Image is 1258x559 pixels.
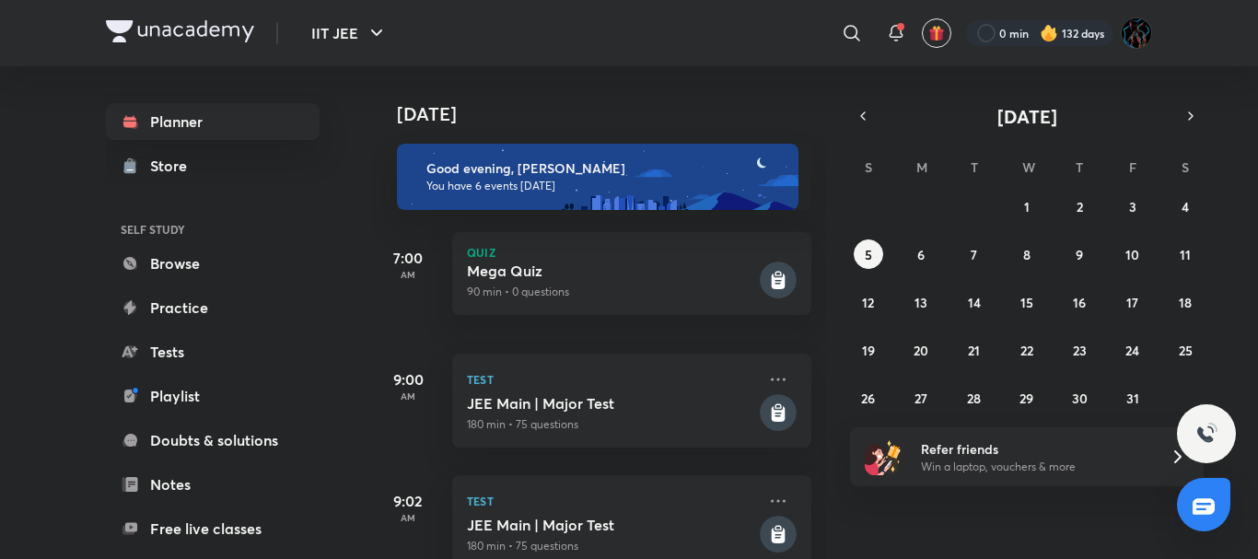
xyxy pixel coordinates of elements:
[1171,287,1200,317] button: October 18, 2025
[854,335,883,365] button: October 19, 2025
[854,383,883,413] button: October 26, 2025
[960,335,989,365] button: October 21, 2025
[968,294,981,311] abbr: October 14, 2025
[106,20,254,42] img: Company Logo
[862,342,875,359] abbr: October 19, 2025
[1012,383,1042,413] button: October 29, 2025
[1126,294,1138,311] abbr: October 17, 2025
[467,490,756,512] p: Test
[397,103,830,125] h4: [DATE]
[1171,335,1200,365] button: October 25, 2025
[876,103,1178,129] button: [DATE]
[1020,294,1033,311] abbr: October 15, 2025
[922,18,951,48] button: avatar
[1171,192,1200,221] button: October 4, 2025
[906,383,936,413] button: October 27, 2025
[467,516,756,534] h5: JEE Main | Major Test
[906,287,936,317] button: October 13, 2025
[1065,192,1094,221] button: October 2, 2025
[1118,335,1147,365] button: October 24, 2025
[106,245,320,282] a: Browse
[917,246,925,263] abbr: October 6, 2025
[968,342,980,359] abbr: October 21, 2025
[106,147,320,184] a: Store
[371,368,445,390] h5: 9:00
[467,538,756,554] p: 180 min • 75 questions
[906,239,936,269] button: October 6, 2025
[1129,158,1136,176] abbr: Friday
[1076,158,1083,176] abbr: Thursday
[921,439,1147,459] h6: Refer friends
[1182,158,1189,176] abbr: Saturday
[1019,390,1033,407] abbr: October 29, 2025
[1065,335,1094,365] button: October 23, 2025
[1012,192,1042,221] button: October 1, 2025
[916,158,927,176] abbr: Monday
[921,459,1147,475] p: Win a laptop, vouchers & more
[371,247,445,269] h5: 7:00
[1073,342,1087,359] abbr: October 23, 2025
[1125,342,1139,359] abbr: October 24, 2025
[106,510,320,547] a: Free live classes
[106,466,320,503] a: Notes
[971,246,977,263] abbr: October 7, 2025
[467,368,756,390] p: Test
[865,158,872,176] abbr: Sunday
[371,512,445,523] p: AM
[467,394,756,413] h5: JEE Main | Major Test
[1118,239,1147,269] button: October 10, 2025
[1179,294,1192,311] abbr: October 18, 2025
[854,287,883,317] button: October 12, 2025
[914,342,928,359] abbr: October 20, 2025
[1118,192,1147,221] button: October 3, 2025
[914,294,927,311] abbr: October 13, 2025
[1012,335,1042,365] button: October 22, 2025
[1065,383,1094,413] button: October 30, 2025
[1072,390,1088,407] abbr: October 30, 2025
[861,390,875,407] abbr: October 26, 2025
[467,284,756,300] p: 90 min • 0 questions
[967,390,981,407] abbr: October 28, 2025
[1126,390,1139,407] abbr: October 31, 2025
[1125,246,1139,263] abbr: October 10, 2025
[467,416,756,433] p: 180 min • 75 questions
[971,158,978,176] abbr: Tuesday
[1182,198,1189,215] abbr: October 4, 2025
[914,390,927,407] abbr: October 27, 2025
[371,269,445,280] p: AM
[371,490,445,512] h5: 9:02
[106,378,320,414] a: Playlist
[426,160,782,177] h6: Good evening, [PERSON_NAME]
[1171,239,1200,269] button: October 11, 2025
[150,155,198,177] div: Store
[865,246,872,263] abbr: October 5, 2025
[106,289,320,326] a: Practice
[1076,246,1083,263] abbr: October 9, 2025
[1065,287,1094,317] button: October 16, 2025
[1129,198,1136,215] abbr: October 3, 2025
[426,179,782,193] p: You have 6 events [DATE]
[1118,383,1147,413] button: October 31, 2025
[106,333,320,370] a: Tests
[960,287,989,317] button: October 14, 2025
[865,438,902,475] img: referral
[1023,246,1031,263] abbr: October 8, 2025
[862,294,874,311] abbr: October 12, 2025
[997,104,1057,129] span: [DATE]
[1077,198,1083,215] abbr: October 2, 2025
[371,390,445,402] p: AM
[960,239,989,269] button: October 7, 2025
[854,239,883,269] button: October 5, 2025
[106,103,320,140] a: Planner
[1073,294,1086,311] abbr: October 16, 2025
[1180,246,1191,263] abbr: October 11, 2025
[1118,287,1147,317] button: October 17, 2025
[906,335,936,365] button: October 20, 2025
[397,144,798,210] img: evening
[1121,17,1152,49] img: Umang Raj
[1012,239,1042,269] button: October 8, 2025
[1179,342,1193,359] abbr: October 25, 2025
[106,20,254,47] a: Company Logo
[300,15,399,52] button: IIT JEE
[106,422,320,459] a: Doubts & solutions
